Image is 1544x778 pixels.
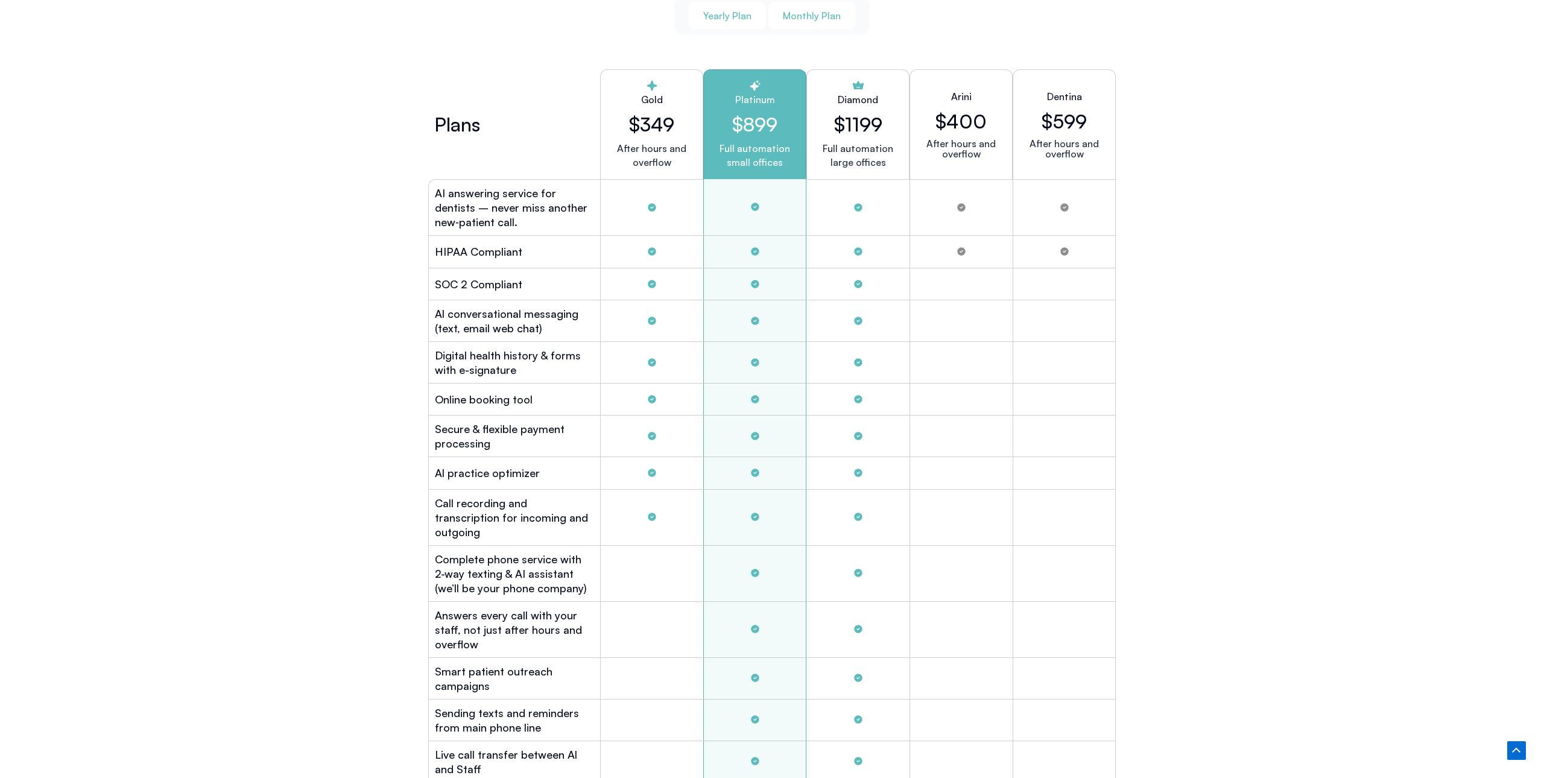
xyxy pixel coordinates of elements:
p: After hours and overflow [610,142,693,169]
h2: HIPAA Compliant [435,244,522,259]
h2: Complete phone service with 2-way texting & AI assistant (we’ll be your phone company) [435,552,594,595]
h2: Online booking tool [435,392,533,406]
h2: $1199 [834,113,882,136]
p: Full automation large offices [823,142,893,169]
h2: Dentina [1047,89,1082,104]
h2: Secure & flexible payment processing [435,422,594,451]
h2: $899 [713,113,796,136]
h2: Answers every call with your staff, not just after hours and overflow [435,608,594,651]
p: After hours and overflow [1023,139,1106,159]
h2: $400 [935,110,987,133]
p: After hours and overflow [920,139,1002,159]
h2: Plans [434,117,480,131]
h2: Sending texts and reminders from main phone line [435,706,594,735]
h2: SOC 2 Compliant [435,277,522,291]
h2: $599 [1042,110,1087,133]
h2: Diamond [838,92,878,107]
h2: Platinum [713,92,796,107]
p: Full automation small offices [713,142,796,169]
h2: $349 [610,113,693,136]
span: Monthly Plan [783,9,841,22]
span: Yearly Plan [703,9,751,22]
h2: Smart patient outreach campaigns [435,664,594,693]
h2: Digital health history & forms with e-signature [435,348,594,377]
h2: Al practice optimizer [435,466,540,480]
h2: Arini [951,89,972,104]
h2: AI answering service for dentists – never miss another new‑patient call. [435,186,594,229]
h2: Call recording and transcription for incoming and outgoing [435,496,594,539]
h2: Live call transfer between Al and Staff [435,747,594,776]
h2: Al conversational messaging (text, email web chat) [435,306,594,335]
h2: Gold [610,92,693,107]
